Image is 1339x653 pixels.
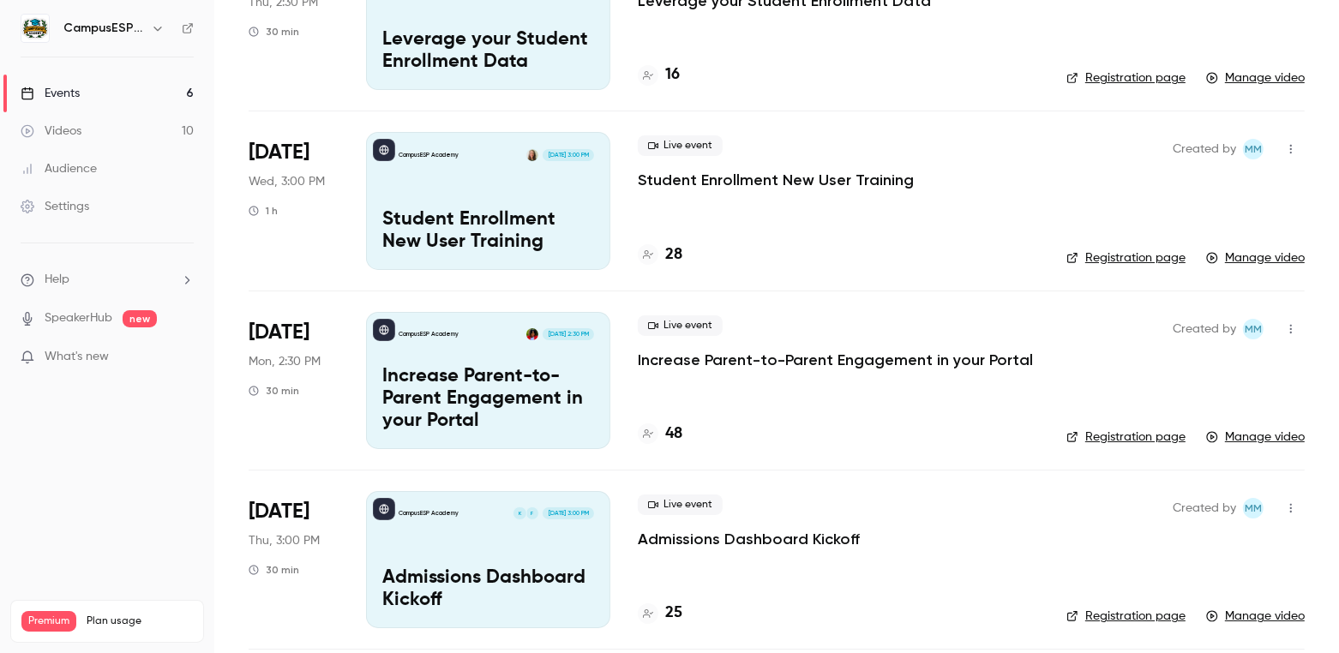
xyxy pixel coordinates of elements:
[1066,249,1186,267] a: Registration page
[638,494,723,515] span: Live event
[638,243,682,267] a: 28
[513,506,526,520] div: K
[1173,498,1236,518] span: Created by
[249,353,321,370] span: Mon, 2:30 PM
[249,532,320,549] span: Thu, 3:00 PM
[526,149,538,161] img: Mairin Matthews
[1206,69,1305,87] a: Manage video
[665,422,682,446] h4: 48
[45,271,69,289] span: Help
[21,160,97,177] div: Audience
[249,498,309,525] span: [DATE]
[249,132,339,269] div: Aug 13 Wed, 3:00 PM (America/New York)
[21,198,89,215] div: Settings
[249,563,299,577] div: 30 min
[638,529,860,549] a: Admissions Dashboard Kickoff
[1206,608,1305,625] a: Manage video
[1173,319,1236,339] span: Created by
[1243,139,1264,159] span: Mairin Matthews
[249,139,309,166] span: [DATE]
[382,366,594,432] p: Increase Parent-to-Parent Engagement in your Portal
[45,309,112,327] a: SpeakerHub
[399,330,459,338] p: CampusESP Academy
[1066,69,1186,87] a: Registration page
[638,135,723,156] span: Live event
[1245,319,1262,339] span: MM
[1206,249,1305,267] a: Manage video
[665,63,680,87] h4: 16
[249,384,299,398] div: 30 min
[638,63,680,87] a: 16
[249,204,278,218] div: 1 h
[1243,498,1264,518] span: Mairin Matthews
[87,614,193,628] span: Plan usage
[543,507,593,519] span: [DATE] 3:00 PM
[543,328,593,340] span: [DATE] 2:30 PM
[638,422,682,446] a: 48
[638,315,723,336] span: Live event
[382,567,594,612] p: Admissions Dashboard Kickoff
[665,243,682,267] h4: 28
[543,149,593,161] span: [DATE] 3:00 PM
[21,15,49,42] img: CampusESP Academy
[399,151,459,159] p: CampusESP Academy
[45,348,109,366] span: What's new
[1245,139,1262,159] span: MM
[366,132,610,269] a: Student Enrollment New User TrainingCampusESP AcademyMairin Matthews[DATE] 3:00 PMStudent Enrollm...
[638,170,914,190] a: Student Enrollment New User Training
[1245,498,1262,518] span: MM
[526,328,538,340] img: Tawanna Brown
[399,509,459,518] p: CampusESP Academy
[366,312,610,449] a: Increase Parent-to-Parent Engagement in your PortalCampusESP AcademyTawanna Brown[DATE] 2:30 PMIn...
[1206,428,1305,446] a: Manage video
[249,319,309,346] span: [DATE]
[382,29,594,74] p: Leverage your Student Enrollment Data
[638,602,682,625] a: 25
[249,173,325,190] span: Wed, 3:00 PM
[21,123,81,140] div: Videos
[1243,319,1264,339] span: Mairin Matthews
[366,491,610,628] a: Admissions Dashboard KickoffCampusESP AcademyFK[DATE] 3:00 PMAdmissions Dashboard Kickoff
[638,350,1033,370] a: Increase Parent-to-Parent Engagement in your Portal
[21,271,194,289] li: help-dropdown-opener
[63,20,144,37] h6: CampusESP Academy
[249,312,339,449] div: Aug 11 Mon, 2:30 PM (America/New York)
[1066,428,1186,446] a: Registration page
[525,506,539,520] div: F
[665,602,682,625] h4: 25
[249,25,299,39] div: 30 min
[21,85,80,102] div: Events
[123,310,157,327] span: new
[1173,139,1236,159] span: Created by
[249,491,339,628] div: Jul 24 Thu, 3:00 PM (America/New York)
[1066,608,1186,625] a: Registration page
[382,209,594,254] p: Student Enrollment New User Training
[21,611,76,632] span: Premium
